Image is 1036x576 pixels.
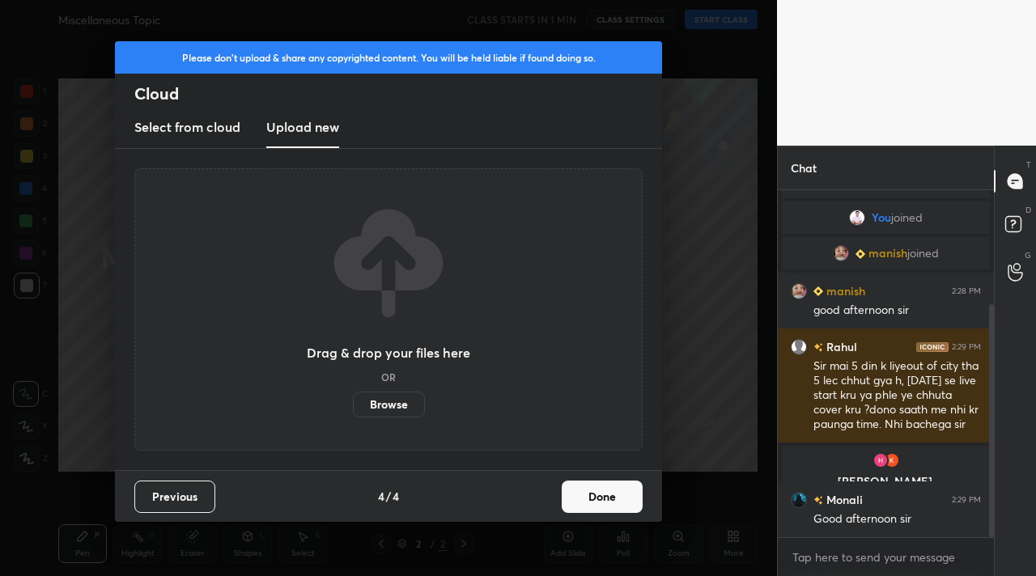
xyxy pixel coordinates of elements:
h4: 4 [378,488,384,505]
h4: 4 [393,488,399,505]
div: Please don't upload & share any copyrighted content. You will be held liable if found doing so. [115,41,662,74]
p: D [1025,204,1031,216]
h3: Drag & drop your files here [307,346,470,359]
button: Previous [134,481,215,513]
h6: Rahul [823,338,857,355]
img: Learner_Badge_beginner_1_8b307cf2a0.svg [813,286,823,296]
div: Good afternoon sir [813,511,981,527]
button: Done [562,481,643,513]
span: You [872,211,891,224]
h5: OR [381,372,396,382]
div: good afternoon sir [813,303,981,319]
img: no-rating-badge.077c3623.svg [813,343,823,352]
img: no-rating-badge.077c3623.svg [813,496,823,505]
h4: / [386,488,391,505]
h6: manish [823,282,865,299]
h6: Monali [823,491,863,508]
span: joined [907,247,939,260]
img: 53b9e1c1482a4740ab325a7480cdb2f9.jpg [791,492,807,508]
img: 3 [884,452,900,468]
p: T [1026,159,1031,171]
img: e6b38c85eb1c47a285307284920bdc85.jpg [849,210,865,226]
h3: Upload new [266,117,339,137]
p: Chat [778,146,830,189]
h3: Select from cloud [134,117,240,137]
img: 7ff2ac5844f842e2a9a47de7602ef1b0.43446605_3 [873,452,889,468]
div: grid [778,190,994,537]
img: default.png [791,339,807,355]
span: joined [891,211,923,224]
h2: Cloud [134,83,662,104]
p: [PERSON_NAME], [PERSON_NAME] [792,475,980,501]
img: ccb439f0acb94fb1a42f9049560c94e6.jpg [791,283,807,299]
div: 2:28 PM [952,286,981,296]
div: 2:29 PM [952,342,981,352]
img: iconic-dark.1390631f.png [916,342,949,352]
span: manish [868,247,907,260]
p: G [1025,249,1031,261]
img: Learner_Badge_beginner_1_8b307cf2a0.svg [856,249,865,259]
div: 2:29 PM [952,495,981,505]
div: Sir mai 5 din k liyeout of city tha 5 lec chhut gya h, [DATE] se live start kru ya phle ye chhuta... [813,358,981,433]
img: ccb439f0acb94fb1a42f9049560c94e6.jpg [833,245,849,261]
